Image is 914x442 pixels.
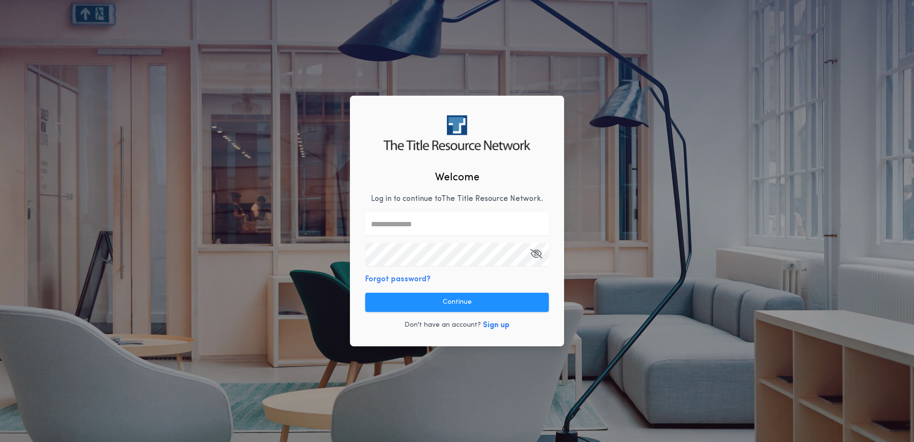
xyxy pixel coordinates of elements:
[483,320,510,331] button: Sign up
[404,320,481,330] p: Don't have an account?
[383,115,530,150] img: logo
[371,193,543,205] p: Log in to continue to The Title Resource Network .
[365,243,549,266] input: Open Keeper Popup
[530,243,542,266] button: Open Keeper Popup
[365,274,431,285] button: Forgot password?
[435,170,479,186] h2: Welcome
[365,293,549,312] button: Continue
